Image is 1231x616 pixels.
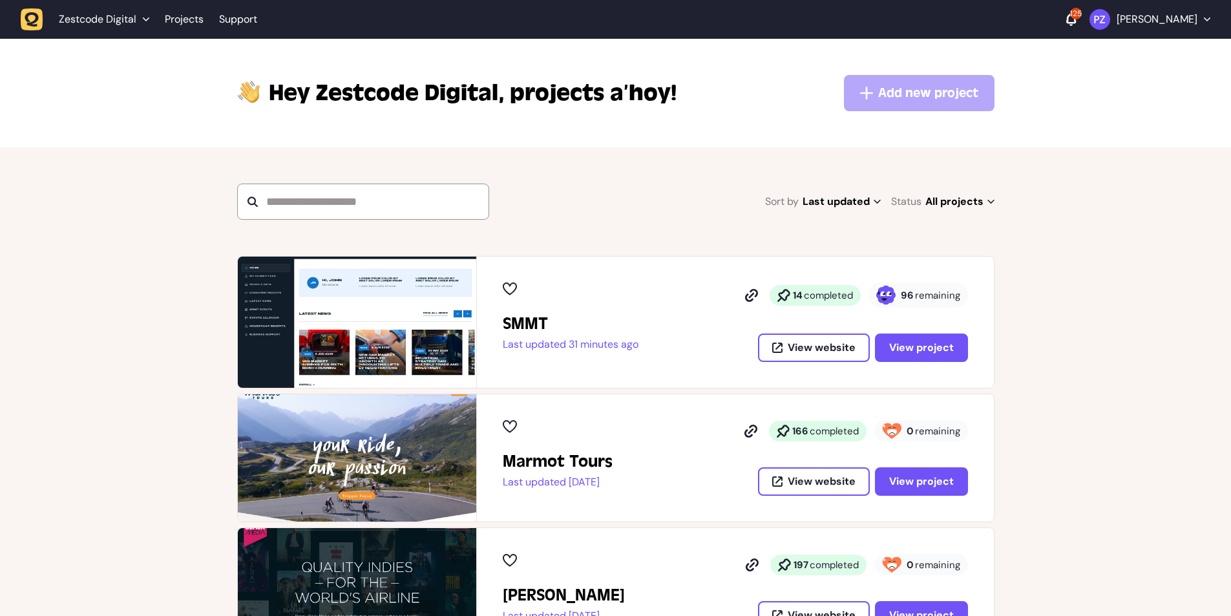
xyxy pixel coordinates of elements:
[503,585,625,606] h2: Penny Black
[907,425,914,438] strong: 0
[503,338,638,351] p: Last updated 31 minutes ago
[907,558,914,571] strong: 0
[794,558,808,571] strong: 197
[1070,8,1082,19] div: 125
[891,193,921,211] span: Status
[238,257,476,388] img: SMMT
[889,343,954,353] span: View project
[901,289,914,302] strong: 96
[804,289,853,302] span: completed
[844,75,994,111] button: Add new project
[503,451,613,472] h2: Marmot Tours
[219,13,257,26] a: Support
[788,343,856,353] span: View website
[1089,9,1110,30] img: Paris Zisis
[1117,13,1197,26] p: [PERSON_NAME]
[269,78,505,109] span: Zestcode Digital
[875,334,968,362] button: View project
[925,193,994,211] span: All projects
[758,334,870,362] button: View website
[878,84,978,102] span: Add new project
[238,394,476,522] img: Marmot Tours
[915,425,960,438] span: remaining
[21,8,157,31] button: Zestcode Digital
[503,476,613,489] p: Last updated [DATE]
[758,467,870,496] button: View website
[792,425,808,438] strong: 166
[237,78,261,104] img: hi-hand
[793,289,803,302] strong: 14
[810,425,859,438] span: completed
[889,476,954,487] span: View project
[1089,9,1210,30] button: [PERSON_NAME]
[810,558,859,571] span: completed
[915,558,960,571] span: remaining
[269,78,677,109] p: projects a’hoy!
[59,13,136,26] span: Zestcode Digital
[165,8,204,31] a: Projects
[803,193,881,211] span: Last updated
[503,313,638,334] h2: SMMT
[788,476,856,487] span: View website
[875,467,968,496] button: View project
[765,193,799,211] span: Sort by
[915,289,960,302] span: remaining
